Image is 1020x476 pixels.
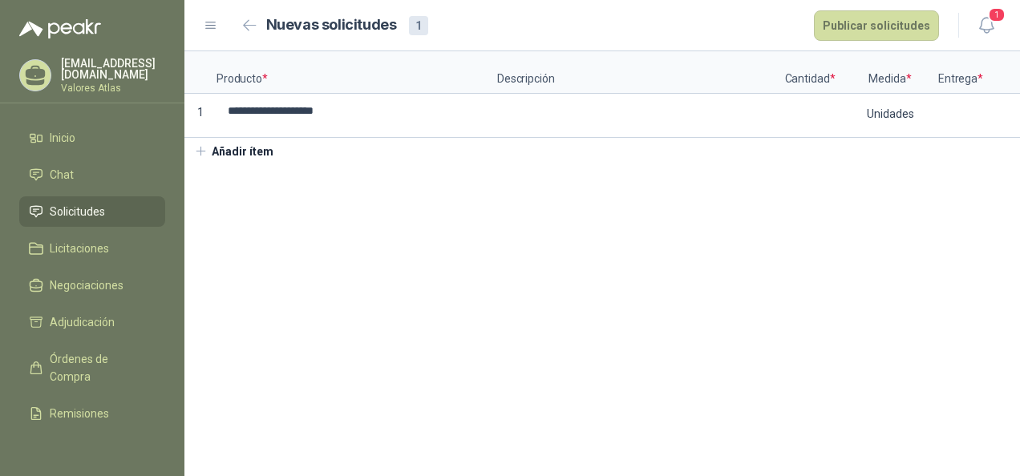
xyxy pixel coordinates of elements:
img: Logo peakr [19,19,101,38]
a: Negociaciones [19,270,165,301]
p: [EMAIL_ADDRESS][DOMAIN_NAME] [61,58,165,80]
a: Configuración [19,435,165,466]
a: Inicio [19,123,165,153]
span: Órdenes de Compra [50,350,150,385]
span: Licitaciones [50,240,109,257]
p: 1 [184,94,217,138]
span: Solicitudes [50,203,105,220]
a: Órdenes de Compra [19,344,165,392]
button: Añadir ítem [184,138,283,165]
div: Unidades [844,95,937,132]
span: 1 [988,7,1006,22]
span: Chat [50,166,74,184]
button: 1 [972,11,1001,40]
span: Negociaciones [50,276,123,294]
p: Medida [842,51,938,94]
a: Chat [19,159,165,190]
div: 1 [409,16,428,35]
p: Valores Atlas [61,83,165,93]
p: Descripción [497,51,778,94]
a: Solicitudes [19,196,165,227]
p: Producto [217,51,497,94]
a: Remisiones [19,398,165,429]
span: Inicio [50,129,75,147]
span: Remisiones [50,405,109,422]
span: Adjudicación [50,313,115,331]
h2: Nuevas solicitudes [266,14,397,37]
a: Licitaciones [19,233,165,264]
a: Adjudicación [19,307,165,337]
p: Cantidad [778,51,842,94]
button: Publicar solicitudes [814,10,939,41]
